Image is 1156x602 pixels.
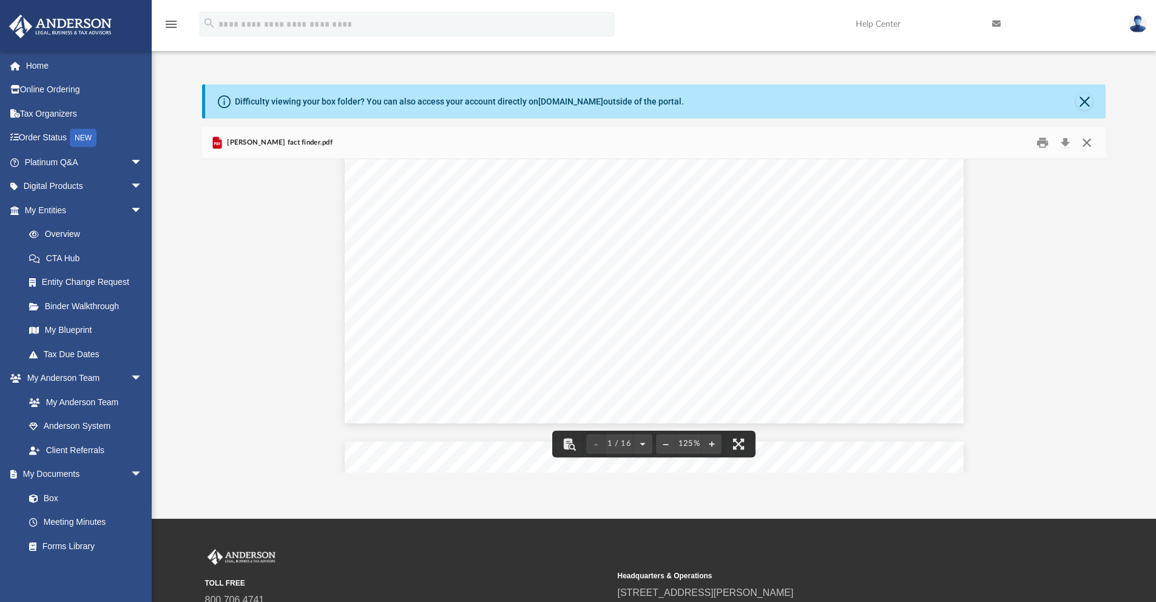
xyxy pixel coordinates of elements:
a: CTA Hub [17,246,161,270]
span: arrow_drop_down [130,198,155,223]
a: Order StatusNEW [8,126,161,151]
a: Overview [17,222,161,247]
img: Anderson Advisors Platinum Portal [5,15,115,38]
img: User Pic [1129,15,1147,33]
i: search [203,16,216,30]
small: TOLL FREE [205,578,609,589]
button: Zoom in [702,431,722,457]
img: Anderson Advisors Platinum Portal [205,549,278,565]
a: Binder Walkthrough [17,294,161,318]
button: Close [1076,93,1093,110]
div: Document Viewer [202,159,1106,473]
div: File preview [202,159,1106,473]
a: My Entitiesarrow_drop_down [8,198,161,222]
button: 1 / 16 [606,431,634,457]
button: Next page [633,431,652,457]
span: arrow_drop_down [130,366,155,391]
button: Close [1076,134,1098,152]
a: Home [8,53,161,78]
button: Download [1054,134,1076,152]
span: 1 / 16 [606,440,634,448]
a: Tax Due Dates [17,342,161,366]
span: arrow_drop_down [130,174,155,199]
i: menu [164,17,178,32]
span: arrow_drop_down [130,150,155,175]
a: My Anderson Team [17,390,149,414]
a: Online Ordering [8,78,161,102]
a: [DOMAIN_NAME] [538,97,603,106]
a: My Anderson Teamarrow_drop_down [8,366,155,391]
a: menu [164,23,178,32]
a: [STREET_ADDRESS][PERSON_NAME] [618,587,794,598]
a: Anderson System [17,414,155,439]
button: Toggle findbar [556,431,583,457]
a: Forms Library [17,534,149,558]
a: My Documentsarrow_drop_down [8,462,155,487]
div: Difficulty viewing your box folder? You can also access your account directly on outside of the p... [235,95,684,108]
a: Platinum Q&Aarrow_drop_down [8,150,161,174]
a: Tax Organizers [8,101,161,126]
a: Entity Change Request [17,270,161,295]
button: Print [1030,134,1055,152]
button: Enter fullscreen [725,431,752,457]
div: Preview [202,127,1106,473]
a: Meeting Minutes [17,510,155,535]
div: NEW [70,129,96,147]
small: Headquarters & Operations [618,570,1022,581]
a: My Blueprint [17,318,155,343]
span: [PERSON_NAME] fact finder.pdf [225,137,333,148]
div: Current zoom level [675,440,702,448]
a: Digital Productsarrow_drop_down [8,174,161,199]
span: arrow_drop_down [130,462,155,487]
button: Zoom out [656,431,675,457]
span: [PERSON_NAME] [600,468,717,481]
a: Notarize [17,558,155,583]
a: Box [17,486,149,510]
a: Client Referrals [17,438,155,462]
